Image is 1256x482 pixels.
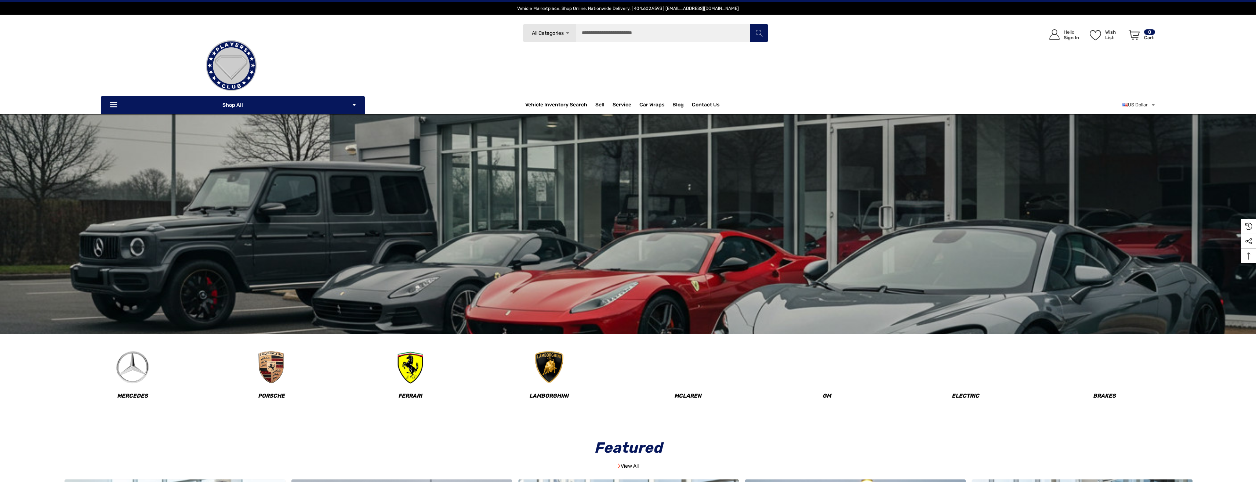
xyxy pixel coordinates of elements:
[203,351,340,408] a: Image Device Porsche
[613,102,631,110] a: Service
[525,102,587,110] a: Vehicle Inventory Search
[589,439,667,456] span: Featured
[618,463,621,468] img: Image Banner
[1245,223,1252,230] svg: Recently Viewed
[758,365,896,408] a: Image Device GM
[618,463,639,469] a: View All
[532,30,564,36] span: All Categories
[565,30,570,36] svg: Icon Arrow Down
[523,24,576,42] a: All Categories Icon Arrow Down Icon Arrow Up
[1035,365,1173,408] a: Image Device Brakes
[398,392,422,399] span: Ferrari
[1049,29,1060,40] svg: Icon User Account
[255,351,288,384] img: Image Device
[195,29,268,102] img: Players Club | Cars For Sale
[1105,29,1125,40] p: Wish List
[1144,35,1155,40] p: Cart
[639,102,664,110] span: Car Wraps
[1241,252,1256,260] svg: Top
[1086,22,1125,47] a: Wish List Wish List
[517,6,739,11] span: Vehicle Marketplace. Shop Online. Nationwide Delivery. | 404.602.9593 | [EMAIL_ADDRESS][DOMAIN_NAME]
[101,96,365,114] p: Shop All
[674,392,701,399] span: McLaren
[595,102,605,110] span: Sell
[64,351,202,408] a: Image Device Mercedes
[533,351,566,384] img: Image Device
[1125,22,1156,51] a: Cart with 0 items
[258,392,285,399] span: Porsche
[529,392,569,399] span: Lamborghini
[352,102,357,107] svg: Icon Arrow Down
[1245,238,1252,245] svg: Social Media
[1041,22,1083,47] a: Sign in
[116,351,149,384] img: Image Device
[595,98,613,112] a: Sell
[672,102,684,110] a: Blog
[117,392,148,399] span: Mercedes
[619,365,757,408] a: Image Device McLaren
[639,98,672,112] a: Car Wraps
[394,351,427,384] img: Image Device
[897,365,1034,408] a: Image Device Electric
[952,392,979,399] span: Electric
[1129,30,1140,40] svg: Review Your Cart
[1064,29,1079,35] p: Hello
[750,24,768,42] button: Search
[1064,35,1079,40] p: Sign In
[480,351,618,408] a: Image Device Lamborghini
[692,102,719,110] a: Contact Us
[1093,392,1116,399] span: Brakes
[823,392,831,399] span: GM
[109,101,120,109] svg: Icon Line
[1144,29,1155,35] p: 0
[1090,30,1101,40] svg: Wish List
[1122,98,1156,112] a: USD
[341,351,479,408] a: Image Device Ferrari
